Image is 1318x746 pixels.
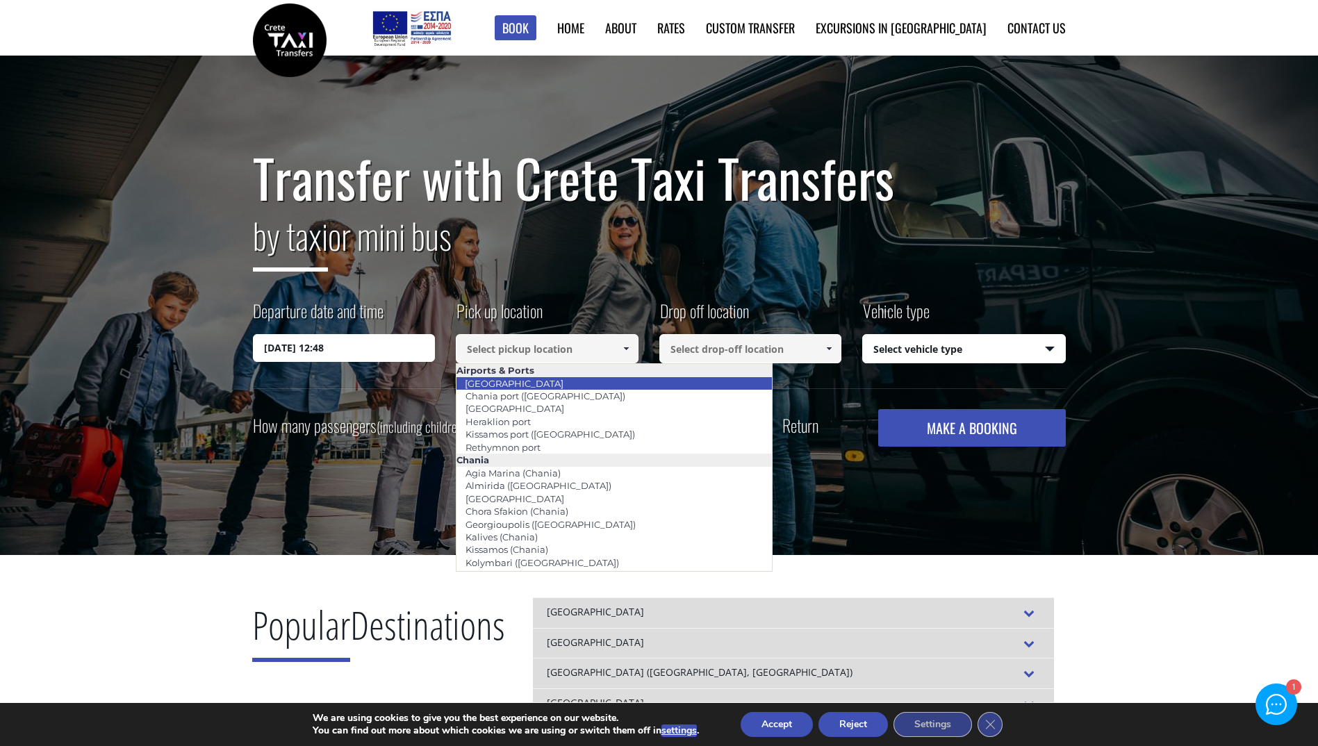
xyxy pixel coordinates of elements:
[456,527,547,547] a: Kalives (Chania)
[1285,680,1300,695] div: 1
[456,386,634,406] a: Chania port ([GEOGRAPHIC_DATA])
[657,19,685,37] a: Rates
[533,658,1054,688] div: [GEOGRAPHIC_DATA] ([GEOGRAPHIC_DATA], [GEOGRAPHIC_DATA])
[863,335,1065,364] span: Select vehicle type
[456,438,550,457] a: Rethymnon port
[456,334,639,363] input: Select pickup location
[456,374,572,393] a: [GEOGRAPHIC_DATA]
[1007,19,1066,37] a: Contact us
[456,476,620,495] a: Almirida ([GEOGRAPHIC_DATA])
[533,628,1054,658] div: [GEOGRAPHIC_DATA]
[456,364,772,376] li: Airports & Ports
[456,424,644,444] a: Kissamos port ([GEOGRAPHIC_DATA])
[557,19,584,37] a: Home
[252,598,350,662] span: Popular
[456,412,540,431] a: Heraklion port
[377,416,466,437] small: (including children)
[253,149,1066,207] h1: Transfer with Crete Taxi Transfers
[456,489,573,508] a: [GEOGRAPHIC_DATA]
[253,207,1066,282] h2: or mini bus
[816,19,987,37] a: Excursions in [GEOGRAPHIC_DATA]
[661,724,697,737] button: settings
[533,688,1054,719] div: [GEOGRAPHIC_DATA]
[253,3,327,77] img: Crete Taxi Transfers | Safe Taxi Transfer Services from to Heraklion Airport, Chania Airport, Ret...
[818,334,841,363] a: Show All Items
[252,597,505,672] h2: Destinations
[456,553,628,572] a: Kolymbari ([GEOGRAPHIC_DATA])
[533,597,1054,628] div: [GEOGRAPHIC_DATA]
[456,299,543,334] label: Pick up location
[313,712,699,724] p: We are using cookies to give you the best experience on our website.
[741,712,813,737] button: Accept
[456,540,557,559] a: Kissamos (Chania)
[313,724,699,737] p: You can find out more about which cookies we are using or switch them off in .
[818,712,888,737] button: Reject
[456,515,645,534] a: Georgioupolis ([GEOGRAPHIC_DATA])
[253,299,384,334] label: Departure date and time
[456,454,772,466] li: Chania
[782,417,818,434] label: Return
[253,31,327,46] a: Crete Taxi Transfers | Safe Taxi Transfer Services from to Heraklion Airport, Chania Airport, Ret...
[978,712,1003,737] button: Close GDPR Cookie Banner
[706,19,795,37] a: Custom Transfer
[253,209,328,272] span: by taxi
[495,15,536,41] a: Book
[893,712,972,737] button: Settings
[370,7,453,49] img: e-bannersEUERDF180X90.jpg
[253,409,474,443] label: How many passengers ?
[456,463,570,483] a: Agia Marina (Chania)
[614,334,637,363] a: Show All Items
[659,299,749,334] label: Drop off location
[862,299,930,334] label: Vehicle type
[456,502,577,521] a: Chora Sfakion (Chania)
[659,334,842,363] input: Select drop-off location
[878,409,1065,447] button: MAKE A BOOKING
[456,399,573,418] a: [GEOGRAPHIC_DATA]
[605,19,636,37] a: About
